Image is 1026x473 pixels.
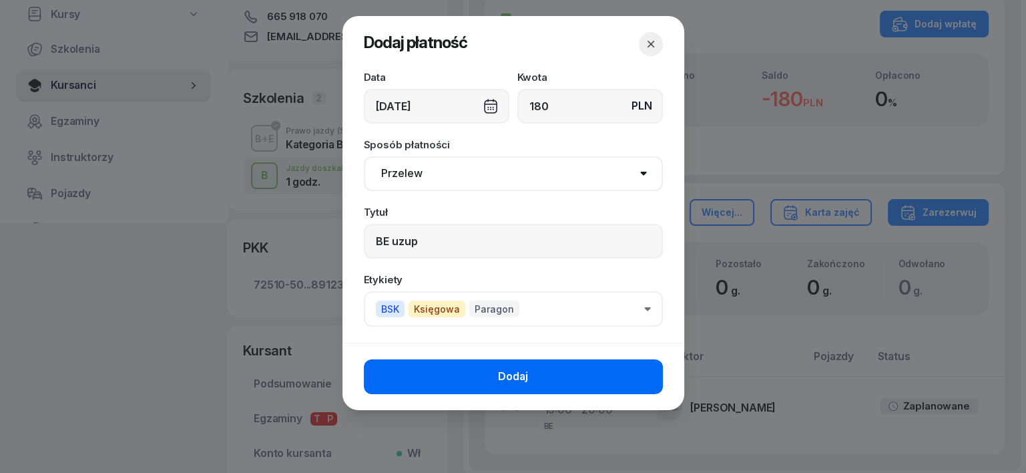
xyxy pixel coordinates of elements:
[517,89,663,124] input: 0
[469,301,519,317] span: Paragon
[498,368,528,385] span: Dodaj
[364,224,663,259] input: Np. zaliczka, pierwsza rata...
[376,301,405,317] span: BSK
[364,291,663,327] button: BSKKsięgowaParagon
[364,33,467,52] span: Dodaj płatność
[364,359,663,394] button: Dodaj
[409,301,465,317] span: Księgowa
